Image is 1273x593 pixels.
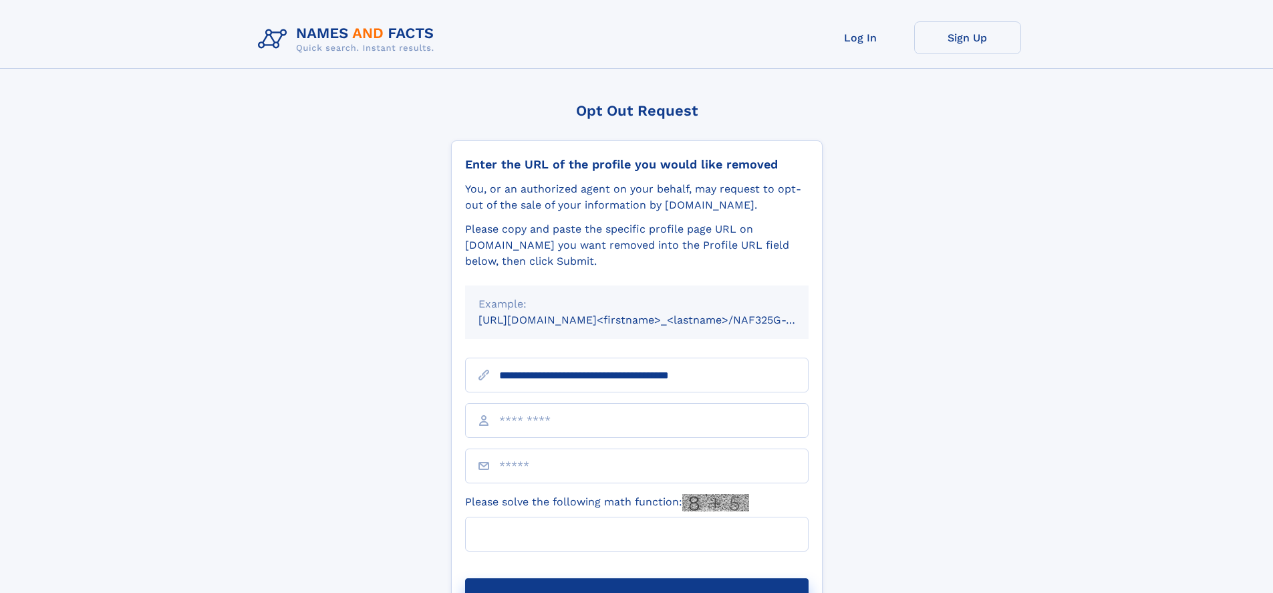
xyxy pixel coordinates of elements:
small: [URL][DOMAIN_NAME]<firstname>_<lastname>/NAF325G-xxxxxxxx [478,314,834,326]
div: Opt Out Request [451,102,823,119]
div: Please copy and paste the specific profile page URL on [DOMAIN_NAME] you want removed into the Pr... [465,221,809,269]
label: Please solve the following math function: [465,494,749,511]
img: Logo Names and Facts [253,21,445,57]
div: Enter the URL of the profile you would like removed [465,157,809,172]
div: Example: [478,296,795,312]
a: Sign Up [914,21,1021,54]
a: Log In [807,21,914,54]
div: You, or an authorized agent on your behalf, may request to opt-out of the sale of your informatio... [465,181,809,213]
